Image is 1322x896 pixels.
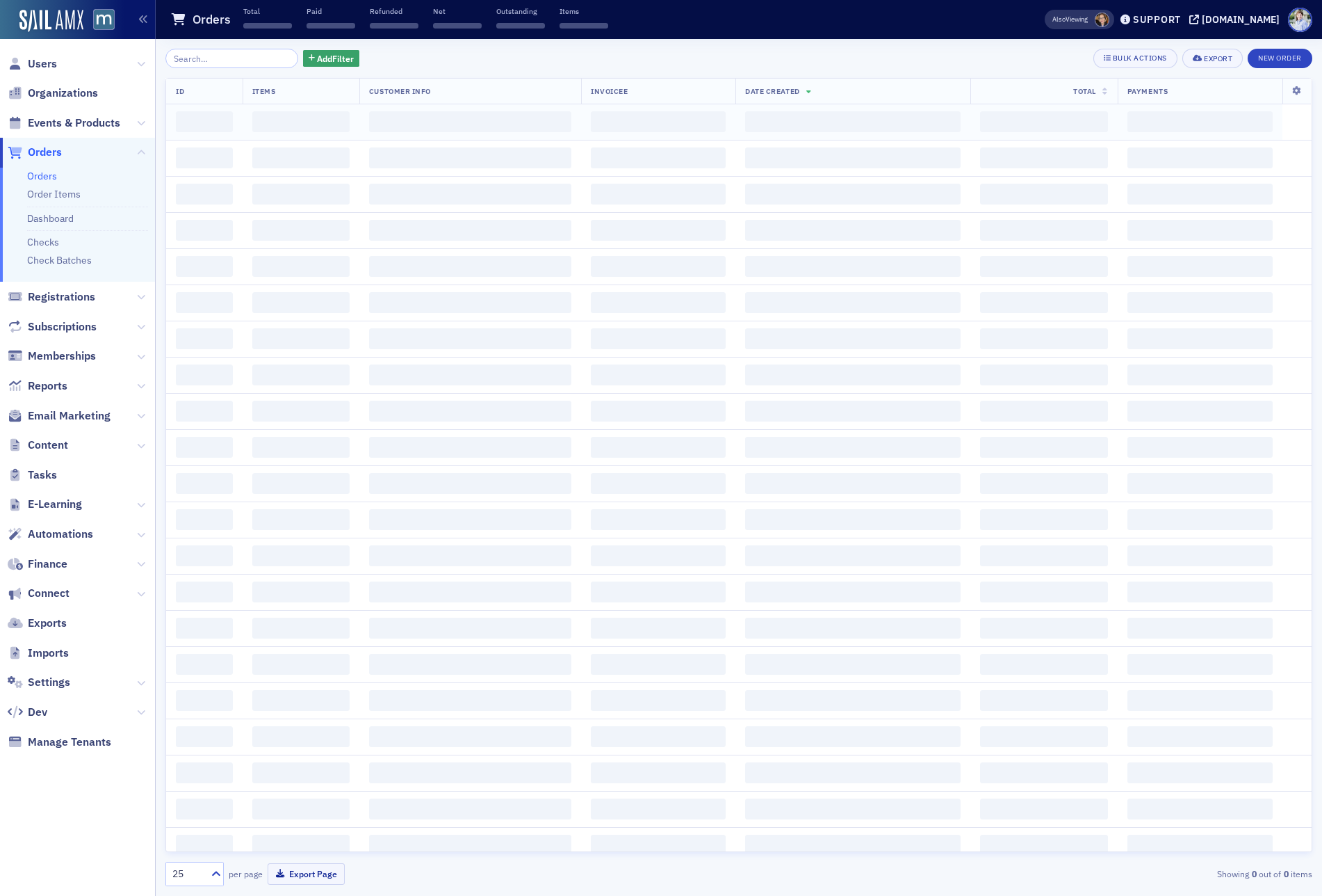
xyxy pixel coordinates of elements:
button: Export Page [268,863,345,885]
span: ‌ [591,147,726,168]
span: ‌ [591,726,726,747]
span: ‌ [252,545,350,566]
a: View Homepage [83,9,115,33]
span: ‌ [591,184,726,205]
span: ‌ [252,220,350,241]
span: ‌ [591,292,726,313]
a: Users [8,56,57,72]
div: Bulk Actions [1113,54,1167,62]
span: ‌ [1127,184,1273,205]
span: ‌ [1127,437,1273,458]
span: ‌ [369,835,571,856]
span: ‌ [176,184,233,205]
span: ‌ [591,545,726,566]
span: ‌ [252,582,350,602]
span: ‌ [560,23,608,29]
span: ‌ [252,111,350,132]
span: ‌ [176,799,233,819]
span: ‌ [176,256,233,277]
span: Imports [28,646,69,661]
span: ‌ [252,147,350,168]
span: ‌ [745,111,960,132]
span: Customer Info [369,86,431,96]
a: Organizations [8,86,98,101]
span: ‌ [369,220,571,241]
span: ‌ [369,618,571,639]
a: Dev [8,705,47,720]
span: ‌ [252,401,350,422]
a: Memberships [8,349,96,364]
span: ‌ [176,437,233,458]
a: Checks [27,236,59,248]
span: ‌ [1127,220,1273,241]
span: ‌ [369,473,571,494]
a: SailAMX [19,10,83,32]
span: ‌ [252,365,350,385]
a: Content [8,438,68,453]
span: ‌ [1127,654,1273,675]
span: ‌ [252,690,350,711]
span: ‌ [1127,582,1273,602]
span: ‌ [252,256,350,277]
span: ‌ [980,545,1108,566]
div: Export [1204,55,1232,63]
span: ‌ [176,292,233,313]
span: Finance [28,557,67,572]
span: ‌ [252,762,350,783]
span: ‌ [1127,762,1273,783]
span: Orders [28,145,62,160]
span: ‌ [591,401,726,422]
span: ‌ [252,726,350,747]
a: Tasks [8,467,57,483]
span: ID [176,86,184,96]
a: Manage Tenants [8,735,111,750]
span: Invoicee [591,86,628,96]
span: ‌ [252,835,350,856]
span: Manage Tenants [28,735,111,750]
a: Exports [8,616,67,631]
span: ‌ [176,762,233,783]
span: ‌ [980,835,1108,856]
span: ‌ [1127,618,1273,639]
span: ‌ [745,147,960,168]
span: Michelle Brown [1095,13,1109,27]
span: ‌ [745,328,960,349]
span: Users [28,56,57,72]
span: ‌ [252,437,350,458]
span: ‌ [1127,545,1273,566]
span: ‌ [176,401,233,422]
button: Bulk Actions [1093,49,1177,68]
a: Connect [8,586,70,601]
label: per page [229,867,263,880]
span: Content [28,438,68,453]
a: Orders [27,170,57,182]
span: ‌ [980,401,1108,422]
span: ‌ [1127,328,1273,349]
a: Email Marketing [8,408,111,424]
span: ‌ [980,762,1108,783]
span: ‌ [369,365,571,385]
span: ‌ [369,545,571,566]
span: ‌ [745,726,960,747]
a: Reports [8,378,67,394]
a: Subscriptions [8,319,97,335]
span: Add Filter [317,52,354,65]
a: Registrations [8,289,95,305]
span: ‌ [369,147,571,168]
span: ‌ [745,799,960,819]
span: ‌ [369,509,571,530]
span: ‌ [980,618,1108,639]
a: Imports [8,646,69,661]
span: ‌ [176,835,233,856]
span: ‌ [1127,147,1273,168]
span: ‌ [980,184,1108,205]
span: ‌ [1127,365,1273,385]
p: Items [560,6,608,16]
span: Date Created [745,86,799,96]
div: [DOMAIN_NAME] [1202,13,1280,26]
span: Registrations [28,289,95,305]
span: ‌ [307,23,355,29]
span: Exports [28,616,67,631]
div: Support [1133,13,1181,26]
span: ‌ [980,292,1108,313]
